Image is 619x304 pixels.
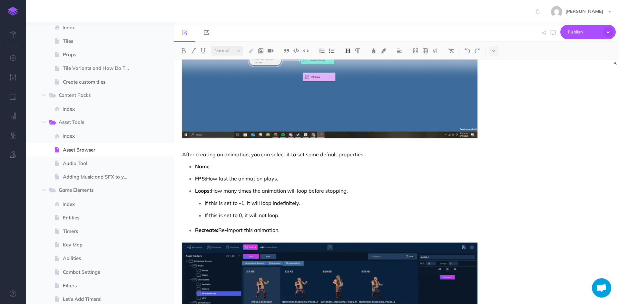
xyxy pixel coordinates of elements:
span: Index [63,200,135,208]
span: Index [63,105,135,113]
img: Bold button [181,48,187,53]
span: Key Map [63,241,135,249]
span: Abilities [63,254,135,262]
span: Tiles [63,37,135,45]
img: Headings dropdown button [345,48,351,53]
span: Index [63,132,135,140]
img: Redo [474,48,480,53]
span: Tile Variants and How Do They Work [63,64,135,72]
span: Entities [63,214,135,222]
span: Props [63,51,135,59]
img: logo-mark.svg [8,7,18,16]
span: Create custom tiles [63,78,135,86]
strong: Loops: [195,188,211,194]
p: How fast the animation plays. [195,174,477,183]
span: Asset Browser [63,146,135,154]
img: Alignment dropdown menu button [397,48,402,53]
img: Underline button [200,48,206,53]
img: Text background color button [380,48,386,53]
img: Clear styles button [448,48,454,53]
img: Text color button [371,48,377,53]
strong: Name [195,163,210,170]
img: Create table button [422,48,428,53]
p: Re-import this animation. [195,225,477,235]
span: Combat Settings [63,268,135,276]
span: Let’s Add Timers! [63,295,135,303]
span: Index [63,24,135,32]
span: Adding Music and SFX to your game [63,173,135,181]
img: Add image button [258,48,264,53]
img: Inline code button [303,48,309,53]
strong: FPS: [195,175,206,182]
span: Game Elements [59,186,125,195]
img: Add video button [268,48,273,53]
img: 9910532b2b8270dca1d210191cc821d0.jpg [551,6,562,17]
img: Italic button [191,48,196,53]
span: Timers [63,227,135,235]
img: Ordered list button [319,48,325,53]
img: Paragraph button [355,48,360,53]
span: Audio Tool [63,160,135,167]
div: Chat abierto [592,278,611,298]
img: Code block button [293,48,299,53]
p: If this is set to 0, it will not loop. [205,210,477,220]
p: After creating an animation, you can select it to set some default properties. [182,151,477,158]
span: Asset Tools [59,118,125,127]
img: Unordered list button [329,48,335,53]
p: If this is set to -1, it will loop indefinitely. [205,198,477,208]
img: Link button [248,48,254,53]
img: Blockquote button [284,48,290,53]
strong: Recreate: [195,227,218,233]
span: Content Packs [59,91,125,100]
span: [PERSON_NAME] [562,8,606,14]
img: Callout dropdown menu button [432,48,438,53]
span: Publish [568,27,600,37]
img: Undo [465,48,470,53]
p: How many times the animation will loop before stopping. [195,186,477,196]
button: Publish [560,25,616,39]
span: Filters [63,282,135,290]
